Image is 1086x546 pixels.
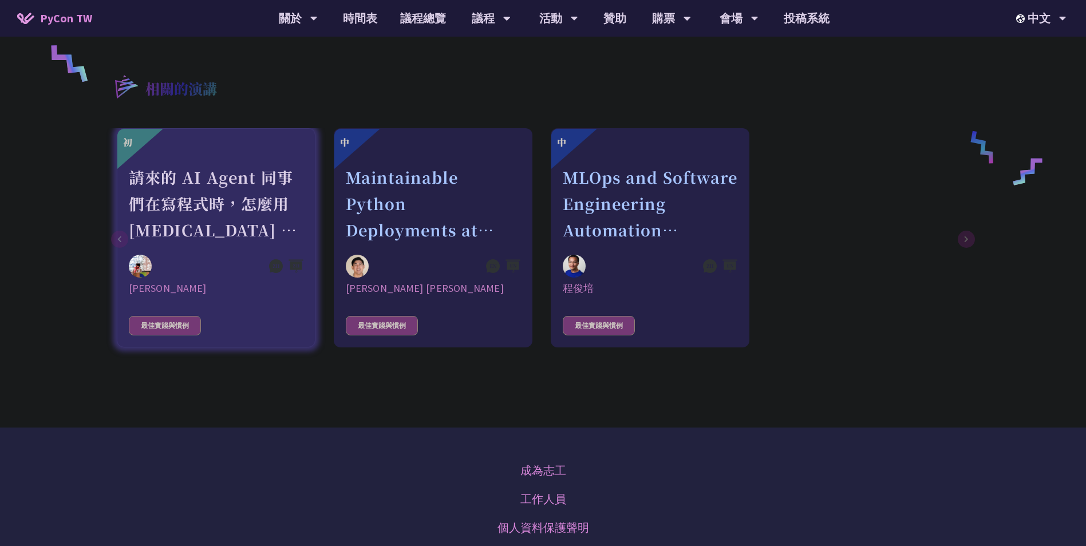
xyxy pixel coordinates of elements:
div: 最佳實踐與慣例 [563,316,635,335]
div: [PERSON_NAME] [PERSON_NAME] [346,282,520,295]
div: 最佳實踐與慣例 [346,316,418,335]
div: Maintainable Python Deployments at Scale: Decoupling Build from Runtime [346,164,520,243]
p: 相關的演講 [145,78,217,101]
div: 請來的 AI Agent 同事們在寫程式時，怎麼用 [MEDICAL_DATA] 去除各種幻想與盲點 [129,164,303,243]
a: 個人資料保護聲明 [497,519,589,536]
img: 程俊培 [563,255,586,278]
img: Keith Yang [129,255,152,278]
a: 成為志工 [520,462,566,479]
a: PyCon TW [6,4,104,33]
a: 中 MLOps and Software Engineering Automation Challenges in Production 程俊培 程俊培 最佳實踐與慣例 [551,128,749,347]
a: 工作人員 [520,490,566,508]
div: [PERSON_NAME] [129,282,303,295]
img: Locale Icon [1016,14,1028,23]
div: 中 [557,136,566,149]
img: r3.8d01567.svg [98,58,153,114]
div: 初 [123,136,132,149]
img: Home icon of PyCon TW 2025 [17,13,34,24]
img: Justin Lee [346,255,369,278]
a: 初 請來的 AI Agent 同事們在寫程式時，怎麼用 [MEDICAL_DATA] 去除各種幻想與盲點 Keith Yang [PERSON_NAME] 最佳實踐與慣例 [117,128,315,347]
span: PyCon TW [40,10,92,27]
div: 程俊培 [563,282,737,295]
a: 中 Maintainable Python Deployments at Scale: Decoupling Build from Runtime Justin Lee [PERSON_NAME... [334,128,532,347]
div: MLOps and Software Engineering Automation Challenges in Production [563,164,737,243]
div: 中 [340,136,349,149]
div: 最佳實踐與慣例 [129,316,201,335]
